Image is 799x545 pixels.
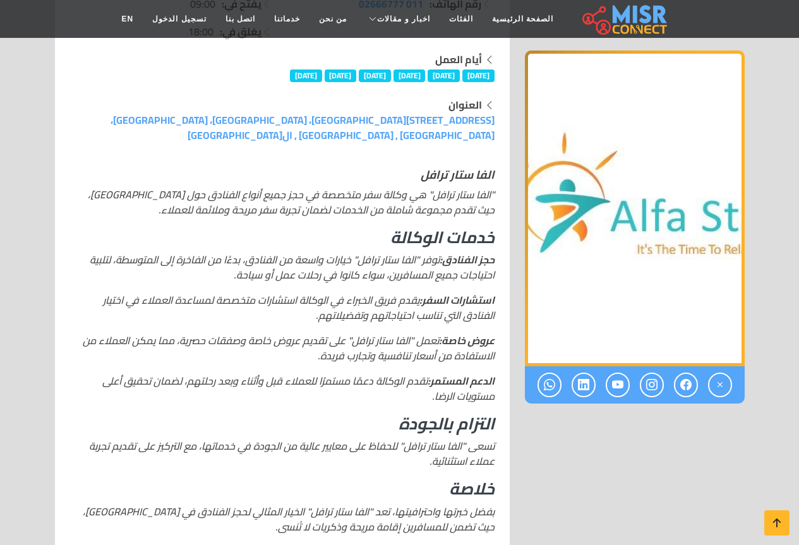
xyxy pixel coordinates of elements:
[439,331,495,350] strong: عروض خاصة:
[440,250,495,269] strong: حجز الفنادق:
[111,111,495,145] a: [STREET_ADDRESS][GEOGRAPHIC_DATA]، [GEOGRAPHIC_DATA]، [GEOGRAPHIC_DATA]، [GEOGRAPHIC_DATA]‬ , [GE...
[525,51,745,366] div: 1 / 1
[483,7,563,31] a: الصفحة الرئيسية
[428,69,460,82] span: [DATE]
[103,290,495,325] em: يقدم فريق الخبراء في الوكالة استشارات متخصصة لمساعدة العملاء في اختيار الفنادق التي تناسب احتياجا...
[390,222,495,253] em: خدمات الوكالة
[377,13,430,25] span: اخبار و مقالات
[216,7,265,31] a: اتصل بنا
[90,250,495,284] em: توفر "الفا ستار ترافل" خيارات واسعة من الفنادق، بدءًا من الفاخرة إلى المتوسطة، لتلبية احتياجات جم...
[83,502,495,536] em: بفضل خبرتها واحترافيتها، تعد "الفا ستار ترافل" الخيار المثالي لحجز الفنادق في [GEOGRAPHIC_DATA]، ...
[89,436,495,470] em: تسعى "الفا ستار ترافل" للحفاظ على معايير عالية من الجودة في خدماتها، مع التركيز على تقديم تجربة ع...
[265,7,309,31] a: خدماتنا
[525,51,745,366] img: الفا ستار ترافل
[359,69,391,82] span: [DATE]
[419,290,495,309] strong: استشارات السفر:
[435,50,482,69] strong: أيام العمل
[399,408,495,439] em: التزام بالجودة
[582,3,667,35] img: main.misr_connect
[449,473,495,504] em: خلاصة
[290,69,322,82] span: [DATE]
[428,371,495,390] strong: الدعم المستمر:
[448,95,482,114] strong: العنوان
[102,371,495,405] em: تقدم الوكالة دعمًا مستمرًا للعملاء قبل وأثناء وبعد رحلتهم، لضمان تحقيق أعلى مستويات الرضا.
[309,7,356,31] a: من نحن
[88,185,495,219] em: "الفا ستار ترافل" هي وكالة سفر متخصصة في حجز جميع أنواع الفنادق حول [GEOGRAPHIC_DATA]، حيث تقدم م...
[356,7,440,31] a: اخبار و مقالات
[83,331,495,365] em: تعمل "الفا ستار ترافل" على تقديم عروض خاصة وصفقات حصرية، مما يمكن العملاء من الاستفادة من أسعار ت...
[421,164,495,185] strong: الفا ستار ترافل
[462,69,495,82] span: [DATE]
[393,69,426,82] span: [DATE]
[112,7,143,31] a: EN
[325,69,357,82] span: [DATE]
[143,7,215,31] a: تسجيل الدخول
[440,7,483,31] a: الفئات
